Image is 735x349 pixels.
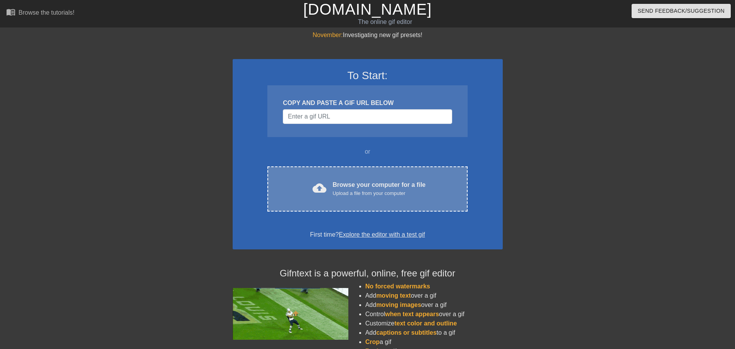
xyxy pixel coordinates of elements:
[365,310,503,319] li: Control over a gif
[365,328,503,337] li: Add to a gif
[365,319,503,328] li: Customize
[339,231,425,238] a: Explore the editor with a test gif
[365,339,380,345] span: Crop
[365,300,503,310] li: Add over a gif
[19,9,74,16] div: Browse the tutorials!
[233,288,348,340] img: football_small.gif
[333,190,426,197] div: Upload a file from your computer
[243,230,493,239] div: First time?
[638,6,725,16] span: Send Feedback/Suggestion
[365,291,503,300] li: Add over a gif
[233,30,503,40] div: Investigating new gif presets!
[365,283,430,290] span: No forced watermarks
[253,147,483,156] div: or
[313,32,343,38] span: November:
[249,17,521,27] div: The online gif editor
[6,7,74,19] a: Browse the tutorials!
[385,311,439,317] span: when text appears
[283,109,452,124] input: Username
[333,180,426,197] div: Browse your computer for a file
[394,320,457,327] span: text color and outline
[303,1,432,18] a: [DOMAIN_NAME]
[313,181,326,195] span: cloud_upload
[243,69,493,82] h3: To Start:
[376,302,421,308] span: moving images
[6,7,15,17] span: menu_book
[632,4,731,18] button: Send Feedback/Suggestion
[376,329,436,336] span: captions or subtitles
[365,337,503,347] li: a gif
[283,98,452,108] div: COPY AND PASTE A GIF URL BELOW
[233,268,503,279] h4: Gifntext is a powerful, online, free gif editor
[376,292,411,299] span: moving text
